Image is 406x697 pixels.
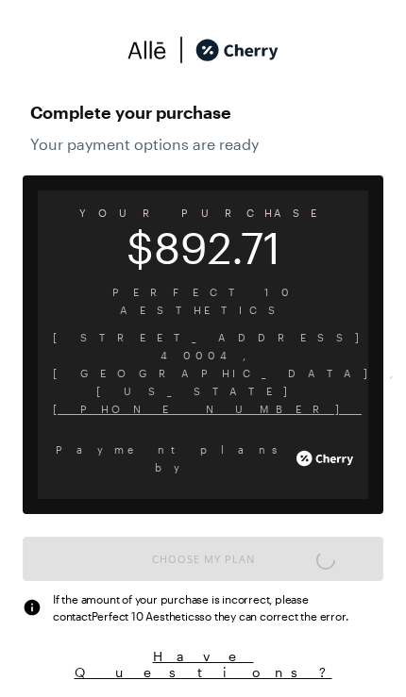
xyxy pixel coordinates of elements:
span: If the amount of your purchase is incorrect, please contact Perfect 10 Aesthetics so they can cor... [53,590,383,624]
button: Have Questions? [23,647,383,681]
span: YOUR PURCHASE [38,200,368,225]
img: svg%3e [167,36,195,64]
span: Your payment options are ready [30,135,376,153]
span: Payment plans by [53,440,293,476]
span: [STREET_ADDRESS] 40004 , [GEOGRAPHIC_DATA] , [US_STATE] [53,328,353,400]
span: Perfect 10 Aesthetics [53,283,353,319]
span: $892.71 [38,235,368,260]
img: cherry_black_logo-DrOE_MJI.svg [195,36,279,64]
span: Complete your purchase [30,97,376,127]
img: svg%3e [23,598,42,617]
img: cherry_white_logo-JPerc-yG.svg [296,444,353,473]
button: Choose My Plan [23,537,383,581]
span: [PHONE_NUMBER] [53,400,353,418]
img: svg%3e [127,36,167,64]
